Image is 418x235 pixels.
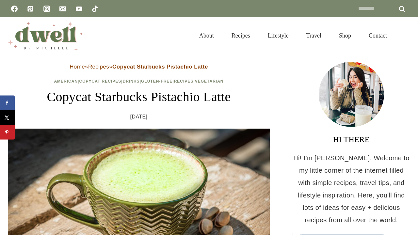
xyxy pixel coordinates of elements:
a: Shop [330,24,360,47]
a: Recipes [88,64,109,70]
a: Recipes [174,79,194,84]
a: Pinterest [24,2,37,15]
a: Facebook [8,2,21,15]
a: Email [56,2,69,15]
a: Home [70,64,85,70]
h3: HI THERE [293,133,410,145]
span: » » [70,64,208,70]
nav: Primary Navigation [190,24,396,47]
h1: Copycat Starbucks Pistachio Latte [8,87,270,107]
a: Travel [297,24,330,47]
a: Lifestyle [259,24,297,47]
a: Drinks [123,79,140,84]
img: DWELL by michelle [8,21,83,51]
a: YouTube [72,2,86,15]
a: TikTok [88,2,102,15]
a: Gluten-Free [141,79,172,84]
a: Vegetarian [195,79,224,84]
time: [DATE] [130,112,148,122]
button: View Search Form [399,30,410,41]
a: Copycat Recipes [79,79,121,84]
strong: Copycat Starbucks Pistachio Latte [112,64,208,70]
a: Contact [360,24,396,47]
p: Hi! I'm [PERSON_NAME]. Welcome to my little corner of the internet filled with simple recipes, tr... [293,152,410,226]
a: Instagram [40,2,53,15]
a: About [190,24,223,47]
a: American [54,79,78,84]
span: | | | | | [54,79,223,84]
a: Recipes [223,24,259,47]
